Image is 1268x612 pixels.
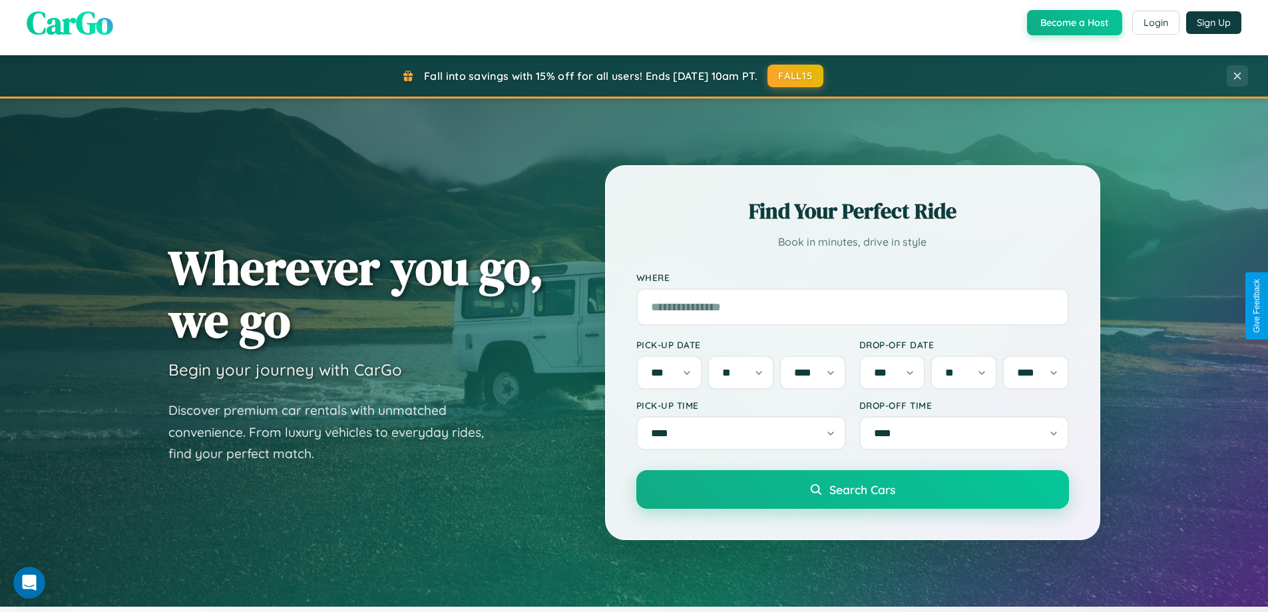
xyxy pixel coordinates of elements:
iframe: Intercom live chat [13,567,45,599]
button: Sign Up [1186,11,1241,34]
button: FALL15 [767,65,823,87]
label: Where [636,272,1069,283]
h2: Find Your Perfect Ride [636,196,1069,226]
button: Login [1132,11,1179,35]
span: CarGo [27,1,113,45]
h1: Wherever you go, we go [168,241,544,346]
label: Pick-up Time [636,400,846,411]
button: Search Cars [636,470,1069,509]
h3: Begin your journey with CarGo [168,360,402,380]
span: Fall into savings with 15% off for all users! Ends [DATE] 10am PT. [424,69,757,83]
div: Give Feedback [1252,279,1261,333]
p: Discover premium car rentals with unmatched convenience. From luxury vehicles to everyday rides, ... [168,400,501,465]
label: Drop-off Time [859,400,1069,411]
p: Book in minutes, drive in style [636,232,1069,252]
button: Become a Host [1027,10,1122,35]
label: Pick-up Date [636,339,846,350]
span: Search Cars [829,482,895,497]
label: Drop-off Date [859,339,1069,350]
